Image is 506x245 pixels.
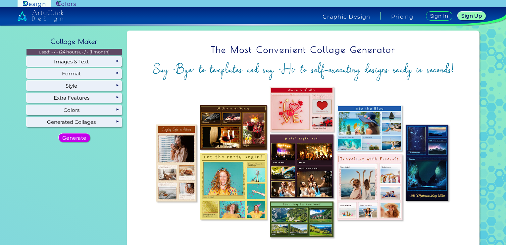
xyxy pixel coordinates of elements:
h2: Collage Maker [47,34,101,49]
h1: The Most Convenient Collage Generator [132,41,474,59]
p: used: - / - (24 hours), - / - (1 month) [26,49,122,55]
div: Colors [26,105,122,115]
h5: Generate [64,135,85,140]
div: Style [26,81,122,91]
h5: Sign In [431,14,447,18]
div: Images & Text [26,56,122,66]
img: overview_collages.jpg [132,83,474,243]
div: Generated Collages [26,117,122,127]
a: Sign In [427,12,451,20]
h5: Sign Up [462,14,481,18]
h4: Graphic Design [323,14,370,19]
img: artyclick_design_logo_white_combined_path.svg [18,10,63,22]
img: ArtyClick Colors logo [56,1,76,7]
a: Sign Up [459,12,484,20]
h2: Say "Bye" to templates and say "Hi" to self-executing designs ready in seconds! [132,61,474,78]
div: Extra Features [26,93,122,103]
a: Pricing [391,14,413,19]
div: Format [26,69,122,79]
